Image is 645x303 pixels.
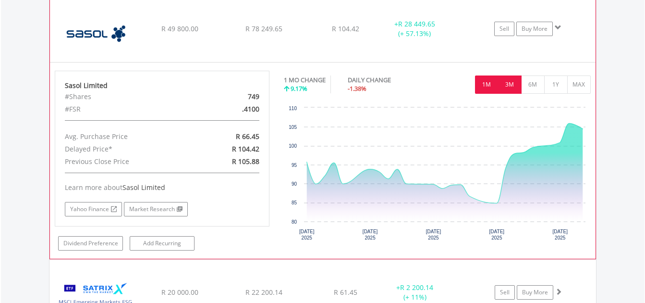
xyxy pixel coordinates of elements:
a: Dividend Preference [58,236,123,251]
text: [DATE] 2025 [552,229,568,240]
div: .4100 [197,103,267,115]
div: 749 [197,90,267,103]
span: R 104.42 [332,24,359,33]
div: Sasol Limited [65,81,260,90]
text: 100 [289,143,297,149]
img: EQU.ZA.SOL.png [55,8,137,60]
svg: Interactive chart [284,103,590,247]
text: [DATE] 2025 [299,229,315,240]
a: Buy More [517,285,553,300]
text: [DATE] 2025 [489,229,505,240]
div: Delayed Price* [58,143,197,155]
span: 9.17% [291,84,307,93]
a: Yahoo Finance [65,202,122,216]
div: Previous Close Price [58,155,197,168]
a: Sell [494,22,514,36]
div: #FSR [58,103,197,115]
span: R 61.45 [334,288,357,297]
div: + (+ 11%) [379,283,451,302]
div: Learn more about [65,183,260,192]
button: 1Y [544,76,568,94]
div: Avg. Purchase Price [58,130,197,143]
span: Sasol Limited [122,183,165,192]
button: 1M [475,76,499,94]
a: Sell [495,285,515,300]
span: R 2 200.14 [400,283,433,292]
div: 1 MO CHANGE [284,76,326,85]
span: R 20 000.00 [161,288,198,297]
span: R 104.42 [232,144,259,153]
span: R 22 200.14 [245,288,282,297]
span: R 78 249.65 [245,24,282,33]
div: #Shares [58,90,197,103]
text: 95 [292,163,297,168]
text: 90 [292,181,297,187]
text: 85 [292,200,297,205]
button: 3M [498,76,522,94]
text: 110 [289,106,297,111]
a: Add Recurring [130,236,195,251]
span: -1.38% [348,84,366,93]
text: 80 [292,219,297,225]
span: R 66.45 [236,132,259,141]
span: R 49 800.00 [161,24,198,33]
button: MAX [567,76,591,94]
a: Market Research [124,202,188,216]
text: [DATE] 2025 [363,229,378,240]
a: Buy More [516,22,553,36]
span: R 105.88 [232,157,259,166]
text: 105 [289,125,297,130]
div: DAILY CHANGE [348,76,425,85]
button: 6M [521,76,545,94]
span: R 28 449.65 [398,19,435,28]
div: Chart. Highcharts interactive chart. [284,103,591,247]
text: [DATE] 2025 [426,229,441,240]
div: + (+ 57.13%) [378,19,450,38]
